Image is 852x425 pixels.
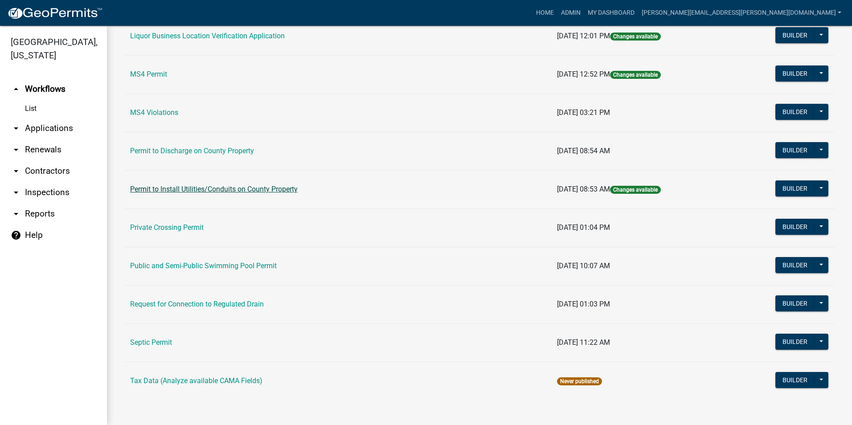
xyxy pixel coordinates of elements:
[130,32,285,40] a: Liquor Business Location Verification Application
[11,144,21,155] i: arrow_drop_down
[610,71,661,79] span: Changes available
[557,262,610,270] span: [DATE] 10:07 AM
[557,300,610,308] span: [DATE] 01:03 PM
[11,166,21,176] i: arrow_drop_down
[557,108,610,117] span: [DATE] 03:21 PM
[11,123,21,134] i: arrow_drop_down
[775,295,815,311] button: Builder
[638,4,845,21] a: [PERSON_NAME][EMAIL_ADDRESS][PERSON_NAME][DOMAIN_NAME]
[557,32,610,40] span: [DATE] 12:01 PM
[610,186,661,194] span: Changes available
[775,219,815,235] button: Builder
[557,4,584,21] a: Admin
[775,27,815,43] button: Builder
[130,223,204,232] a: Private Crossing Permit
[557,185,610,193] span: [DATE] 08:53 AM
[130,147,254,155] a: Permit to Discharge on County Property
[775,372,815,388] button: Builder
[130,108,178,117] a: MS4 Violations
[130,262,277,270] a: Public and Semi-Public Swimming Pool Permit
[11,208,21,219] i: arrow_drop_down
[775,142,815,158] button: Builder
[130,70,167,78] a: MS4 Permit
[130,338,172,347] a: Septic Permit
[532,4,557,21] a: Home
[775,334,815,350] button: Builder
[610,33,661,41] span: Changes available
[557,70,610,78] span: [DATE] 12:52 PM
[775,104,815,120] button: Builder
[11,187,21,198] i: arrow_drop_down
[130,185,298,193] a: Permit to Install Utilities/Conduits on County Property
[11,84,21,94] i: arrow_drop_up
[557,338,610,347] span: [DATE] 11:22 AM
[130,376,262,385] a: Tax Data (Analyze available CAMA Fields)
[584,4,638,21] a: My Dashboard
[557,223,610,232] span: [DATE] 01:04 PM
[130,300,264,308] a: Request for Connection to Regulated Drain
[775,257,815,273] button: Builder
[11,230,21,241] i: help
[557,147,610,155] span: [DATE] 08:54 AM
[775,65,815,82] button: Builder
[775,180,815,196] button: Builder
[557,377,602,385] span: Never published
